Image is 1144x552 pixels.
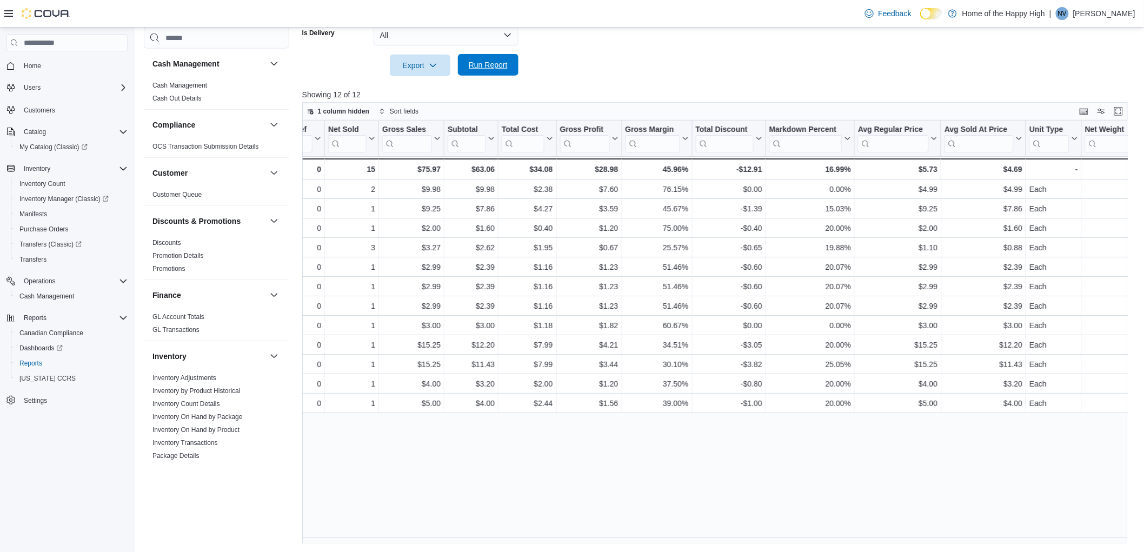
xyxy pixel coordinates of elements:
[945,163,1022,176] div: $4.69
[374,24,518,46] button: All
[382,125,432,152] div: Gross Sales
[152,238,181,247] span: Discounts
[382,319,441,332] div: $3.00
[152,312,204,321] span: GL Account Totals
[19,255,46,264] span: Transfers
[15,192,128,205] span: Inventory Manager (Classic)
[152,252,204,260] a: Promotion Details
[696,163,762,176] div: -$12.91
[696,183,762,196] div: $0.00
[1029,280,1078,293] div: Each
[152,119,195,130] h3: Compliance
[945,241,1022,254] div: $0.88
[560,241,618,254] div: $0.67
[15,208,128,221] span: Manifests
[15,342,67,355] a: Dashboards
[272,125,312,135] div: Items Ref
[769,280,851,293] div: 20.07%
[11,289,132,304] button: Cash Management
[152,168,188,178] h3: Customer
[858,125,937,152] button: Avg Regular Price
[1073,7,1135,20] p: [PERSON_NAME]
[152,58,265,69] button: Cash Management
[560,125,618,152] button: Gross Profit
[502,163,553,176] div: $34.08
[390,55,450,76] button: Export
[318,107,369,116] span: 1 column hidden
[560,125,609,152] div: Gross Profit
[920,8,943,19] input: Dark Mode
[19,394,128,407] span: Settings
[502,202,553,215] div: $4.27
[19,179,65,188] span: Inventory Count
[144,236,289,280] div: Discounts & Promotions
[1029,125,1078,152] button: Unit Type
[19,275,60,288] button: Operations
[15,192,113,205] a: Inventory Manager (Classic)
[858,241,937,254] div: $1.10
[19,225,69,234] span: Purchase Orders
[15,372,80,385] a: [US_STATE] CCRS
[19,125,50,138] button: Catalog
[152,119,265,130] button: Compliance
[696,125,762,152] button: Total Discount
[858,261,937,274] div: $2.99
[1029,183,1078,196] div: Each
[1078,105,1090,118] button: Keyboard shortcuts
[15,208,51,221] a: Manifests
[1029,163,1078,176] div: -
[858,202,937,215] div: $9.25
[11,176,132,191] button: Inventory Count
[15,372,128,385] span: Washington CCRS
[272,125,312,152] div: Items Ref
[502,125,553,152] button: Total Cost
[152,143,259,150] a: OCS Transaction Submission Details
[560,280,618,293] div: $1.23
[2,58,132,74] button: Home
[448,261,495,274] div: $2.39
[11,207,132,222] button: Manifests
[1085,125,1130,135] div: Net Weight
[769,125,842,152] div: Markdown Percent
[382,261,441,274] div: $2.99
[152,251,204,260] span: Promotion Details
[152,400,220,408] a: Inventory Count Details
[769,163,851,176] div: 16.99%
[1029,125,1069,135] div: Unit Type
[696,261,762,274] div: -$0.60
[15,223,128,236] span: Purchase Orders
[502,261,553,274] div: $1.16
[19,329,83,337] span: Canadian Compliance
[1085,163,1139,176] div: -
[302,89,1136,100] p: Showing 12 of 12
[328,125,367,152] div: Net Sold
[19,162,128,175] span: Inventory
[19,359,42,368] span: Reports
[15,223,73,236] a: Purchase Orders
[152,351,187,362] h3: Inventory
[1085,261,1139,274] div: 0
[382,183,441,196] div: $9.98
[144,79,289,109] div: Cash Management
[560,319,618,332] div: $1.82
[390,107,418,116] span: Sort fields
[272,280,321,293] div: 0
[2,102,132,117] button: Customers
[24,396,47,405] span: Settings
[11,237,132,252] a: Transfers (Classic)
[152,265,185,272] a: Promotions
[696,222,762,235] div: -$0.40
[448,222,495,235] div: $1.60
[19,125,128,138] span: Catalog
[19,311,128,324] span: Reports
[1085,222,1139,235] div: 0
[502,222,553,235] div: $0.40
[382,163,441,176] div: $75.97
[1085,241,1139,254] div: 0
[1058,7,1067,20] span: NV
[19,59,45,72] a: Home
[24,106,55,115] span: Customers
[502,300,553,312] div: $1.16
[19,311,51,324] button: Reports
[502,241,553,254] div: $1.95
